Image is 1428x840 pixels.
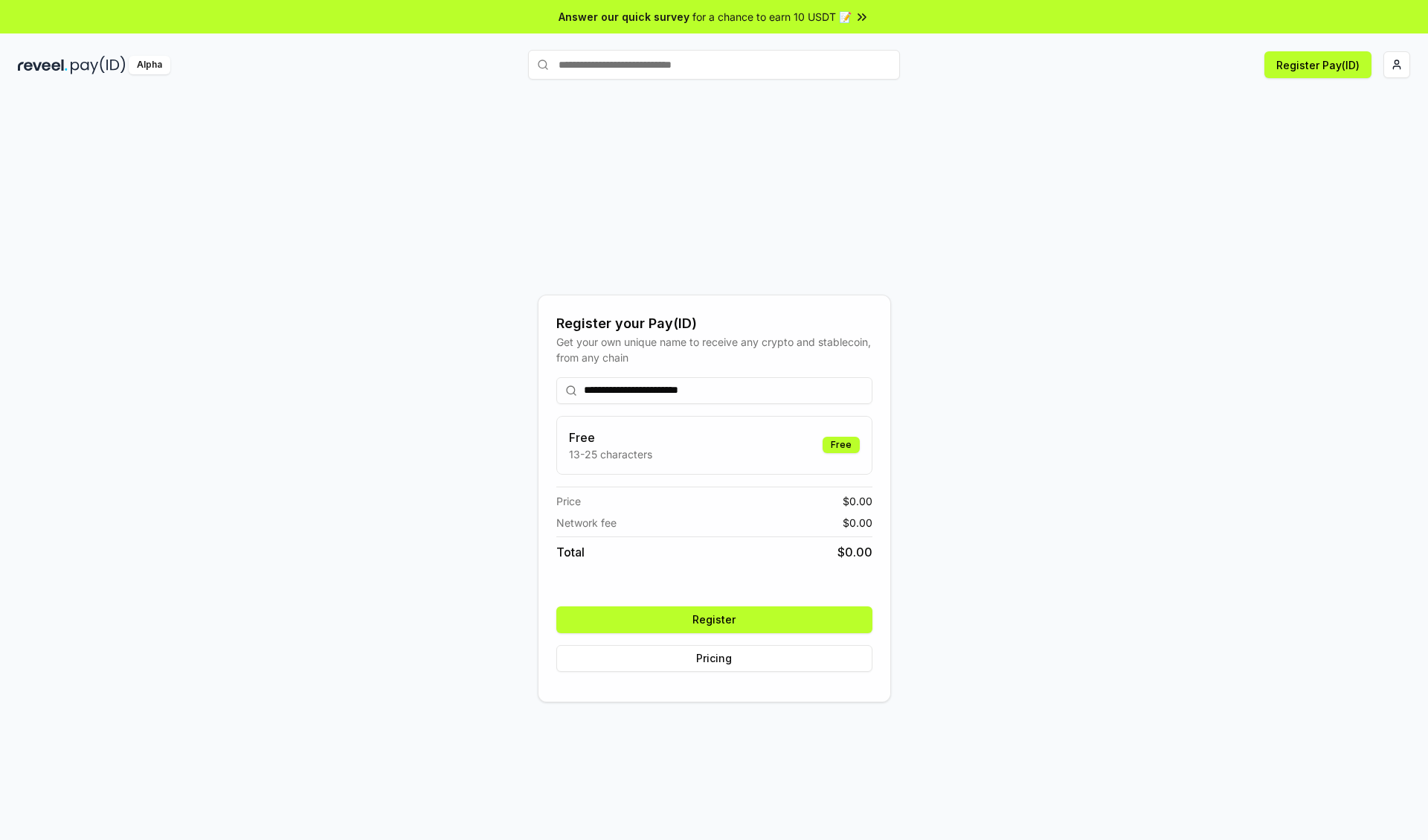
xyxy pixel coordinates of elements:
[71,56,126,74] img: pay_id
[559,9,689,25] span: Answer our quick survey
[569,446,652,462] p: 13-25 characters
[1264,51,1371,78] button: Register Pay(ID)
[556,493,581,509] span: Price
[556,543,585,561] span: Total
[556,515,617,530] span: Network fee
[556,334,872,365] div: Get your own unique name to receive any crypto and stablecoin, from any chain
[843,515,872,530] span: $ 0.00
[692,9,852,25] span: for a chance to earn 10 USDT 📝
[843,493,872,509] span: $ 0.00
[837,543,872,561] span: $ 0.00
[823,437,860,453] div: Free
[129,56,170,74] div: Alpha
[556,645,872,672] button: Pricing
[556,606,872,633] button: Register
[556,313,872,334] div: Register your Pay(ID)
[569,429,652,446] h3: Free
[18,56,68,74] img: reveel_dark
